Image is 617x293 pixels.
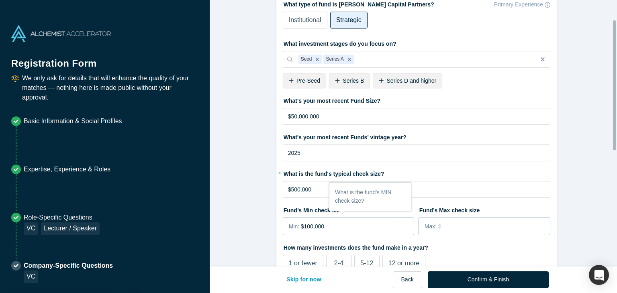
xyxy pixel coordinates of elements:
[345,55,354,64] div: Remove Series A
[313,55,322,64] div: Remove Seed
[334,260,343,267] span: 2-4
[296,77,320,84] span: Pre-Seed
[283,241,550,252] label: How many investments does the fund make in a year?
[24,261,113,271] p: Company-Specific Questions
[438,218,550,235] input: $
[283,203,415,215] label: Fund’s Min check size
[419,203,550,215] label: Fund’s Max check size
[301,218,414,235] input: $
[329,183,411,211] div: What is the fund's MIN check size?
[283,108,550,125] input: $
[278,271,330,288] button: Skip for now
[289,260,317,267] span: 1 or fewer
[24,165,110,174] p: Expertise, Experience & Roles
[11,25,111,42] img: Alchemist Accelerator Logo
[24,222,38,235] div: VC
[388,260,419,267] span: 12 or more
[24,213,100,222] p: Role-Specific Questions
[393,271,422,288] button: Back
[494,0,543,9] p: Primary Experience
[22,73,198,102] p: We only ask for details that will enhance the quality of your matches — nothing here is made publ...
[24,271,38,283] div: VC
[289,222,299,231] span: Min:
[283,181,550,198] input: $
[387,77,437,84] span: Series D and higher
[24,116,122,126] p: Basic Information & Social Profiles
[283,167,550,178] label: What is the fund's typical check size?
[428,271,549,288] button: Confirm & Finish
[283,130,550,142] label: What's your most recent Funds' vintage year?
[343,77,364,84] span: Series B
[283,73,326,88] div: Pre-Seed
[41,222,100,235] div: Lecturer / Speaker
[11,48,198,71] h1: Registration Form
[289,16,321,23] span: Institutional
[336,16,362,23] span: Strategic
[373,73,442,88] div: Series D and higher
[283,94,550,105] label: What's your most recent Fund Size?
[329,73,370,88] div: Series B
[360,260,373,267] span: 5-12
[323,55,345,64] div: Series A
[283,37,550,48] label: What investment stages do you focus on?
[298,55,313,64] div: Seed
[283,144,550,161] input: YYYY
[425,222,437,231] span: Max:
